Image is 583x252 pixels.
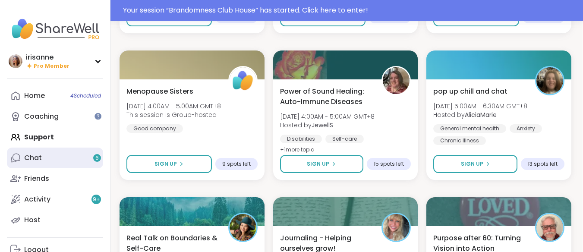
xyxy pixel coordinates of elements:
div: Home [24,91,45,101]
button: Sign Up [280,155,364,173]
button: Sign Up [433,155,517,173]
b: JewellS [312,121,333,129]
a: Activity9+ [7,189,103,210]
img: ShareWell Nav Logo [7,14,103,44]
img: JackB [536,214,563,241]
div: Self-care [325,135,364,143]
div: Host [24,215,41,225]
iframe: Spotlight [95,113,101,120]
span: [DATE] 5:00AM - 6:30AM GMT+8 [433,102,527,110]
img: TiffanyVL [230,214,256,241]
span: Hosted by [280,121,375,129]
img: irisanne [9,54,22,68]
div: Coaching [24,112,59,121]
div: irisanne [26,53,69,62]
span: [DATE] 4:00AM - 5:00AM GMT+8 [280,112,375,121]
span: 9 spots left [222,161,251,167]
span: 9 + [93,196,100,203]
div: Activity [24,195,50,204]
img: ShareWell [230,67,256,94]
span: This session is Group-hosted [126,110,221,119]
b: AliciaMarie [465,110,497,119]
button: Sign Up [126,155,212,173]
img: JewellS [383,67,410,94]
div: Chat [24,153,42,163]
span: Power of Sound Healing: Auto-Immune Diseases [280,86,372,107]
span: [DATE] 4:00AM - 5:00AM GMT+8 [126,102,221,110]
span: Sign Up [154,160,177,168]
span: Sign Up [461,160,483,168]
a: Chat6 [7,148,103,168]
span: 6 [95,154,99,162]
div: Your session “ Brandomness Club House ” has started. Click here to enter! [123,5,578,16]
span: pop up chill and chat [433,86,507,97]
span: Menopause Sisters [126,86,193,97]
img: AliciaMarie [536,67,563,94]
span: Pro Member [34,63,69,70]
div: Good company [126,124,183,133]
a: Friends [7,168,103,189]
div: General mental health [433,124,506,133]
a: Home4Scheduled [7,85,103,106]
a: Host [7,210,103,230]
span: 15 spots left [374,161,404,167]
img: MarciLotter [383,214,410,241]
div: Chronic Illness [433,136,486,145]
div: Friends [24,174,49,183]
span: 13 spots left [528,161,558,167]
span: Hosted by [433,110,527,119]
a: Coaching [7,106,103,127]
span: Sign Up [307,160,329,168]
div: Anxiety [510,124,542,133]
div: Disabilities [280,135,322,143]
span: 4 Scheduled [70,92,101,99]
